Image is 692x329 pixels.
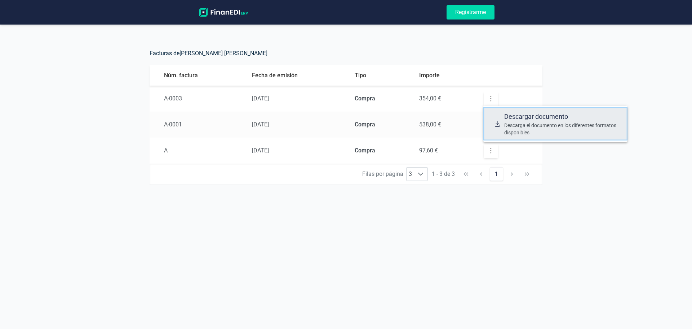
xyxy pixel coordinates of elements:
[490,167,504,181] button: 1
[419,121,441,128] span: 538,00 €
[355,147,375,154] strong: Compra
[164,121,182,128] span: A-0001
[355,95,375,102] strong: Compra
[164,147,168,154] span: A
[252,95,269,102] span: [DATE]
[407,168,414,181] span: 3
[252,121,269,128] span: [DATE]
[150,48,542,65] h5: Facturas de [PERSON_NAME] [PERSON_NAME]
[419,147,438,154] span: 97,60 €
[419,95,441,102] span: 354,00 €
[355,72,366,79] span: Tipo
[198,8,249,17] img: logo
[164,72,198,79] span: Núm. factura
[355,121,375,128] strong: Compra
[252,147,269,154] span: [DATE]
[504,122,622,136] span: Descarga el documento en los diferentes formatos disponibles
[447,5,494,20] button: Registrarme
[362,170,403,178] span: Filas por página
[419,72,440,79] span: Importe
[252,72,298,79] span: Fecha de emisión
[164,95,182,102] span: A-0003
[429,167,458,181] span: 1 - 3 de 3
[504,112,622,122] span: Descargar documento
